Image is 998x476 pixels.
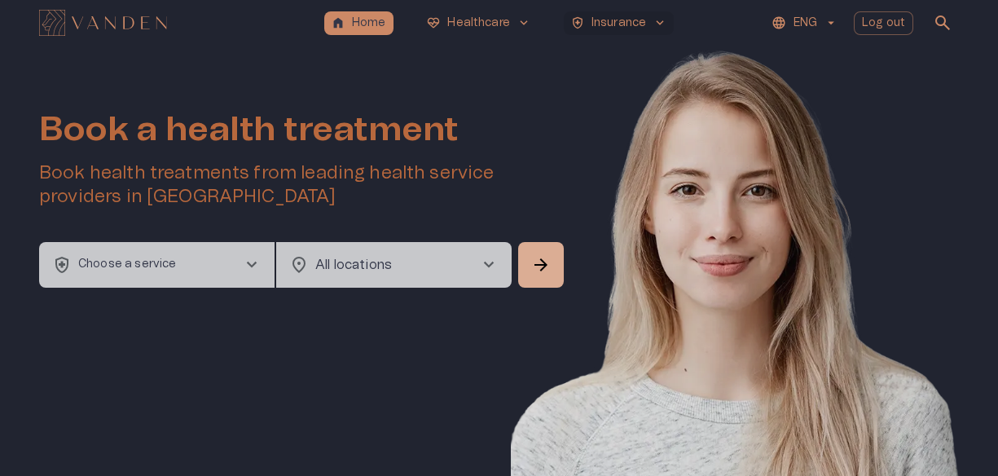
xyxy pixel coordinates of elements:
[518,242,564,288] button: Search
[39,242,275,288] button: health_and_safetyChoose a servicechevron_right
[39,10,167,36] img: Vanden logo
[420,11,538,35] button: ecg_heartHealthcarekeyboard_arrow_down
[315,255,453,275] p: All locations
[570,15,585,30] span: health_and_safety
[324,11,394,35] button: homeHome
[479,255,499,275] span: chevron_right
[564,11,674,35] button: health_and_safetyInsurancekeyboard_arrow_down
[862,15,905,32] p: Log out
[78,256,176,273] p: Choose a service
[591,15,646,32] p: Insurance
[653,15,667,30] span: keyboard_arrow_down
[39,111,567,148] h1: Book a health treatment
[242,255,262,275] span: chevron_right
[517,15,531,30] span: keyboard_arrow_down
[352,15,386,32] p: Home
[933,13,952,33] span: search
[426,15,441,30] span: ecg_heart
[39,11,318,34] a: Navigate to homepage
[793,15,816,32] p: ENG
[39,161,567,209] h5: Book health treatments from leading health service providers in [GEOGRAPHIC_DATA]
[926,7,959,39] button: open search modal
[854,11,913,35] button: Log out
[289,255,309,275] span: location_on
[531,255,551,275] span: arrow_forward
[52,255,72,275] span: health_and_safety
[447,15,510,32] p: Healthcare
[769,11,840,35] button: ENG
[331,15,345,30] span: home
